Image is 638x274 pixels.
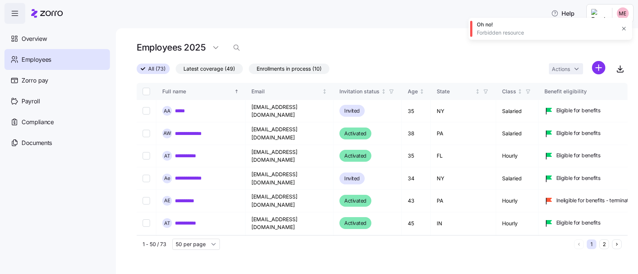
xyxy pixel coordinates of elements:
[344,151,367,160] span: Activated
[137,42,205,53] h1: Employees 2025
[143,241,166,248] span: 1 - 50 / 73
[143,175,150,182] input: Select record 4
[556,197,635,204] span: Ineligible for benefits - terminated
[431,235,496,257] td: IL
[431,122,496,145] td: PA
[4,132,110,153] a: Documents
[496,212,538,235] td: Hourly
[22,76,48,85] span: Zorro pay
[552,67,570,72] span: Actions
[322,89,327,94] div: Not sorted
[344,106,360,115] span: Invited
[431,145,496,167] td: FL
[333,83,402,100] th: Invitation statusNot sorted
[431,100,496,122] td: NY
[162,87,233,96] div: Full name
[402,167,431,190] td: 34
[22,55,51,64] span: Employees
[496,190,538,212] td: Hourly
[245,100,333,122] td: [EMAIL_ADDRESS][DOMAIN_NAME]
[408,87,418,96] div: Age
[143,197,150,204] input: Select record 5
[22,138,52,148] span: Documents
[556,107,600,114] span: Eligible for benefits
[164,198,170,203] span: A E
[164,109,170,113] span: A A
[402,212,431,235] td: 45
[544,87,635,96] div: Benefit eligibility
[496,122,538,145] td: Salaried
[556,174,600,182] span: Eligible for benefits
[245,190,333,212] td: [EMAIL_ADDRESS][DOMAIN_NAME]
[245,145,333,167] td: [EMAIL_ADDRESS][DOMAIN_NAME]
[549,63,583,74] button: Actions
[402,145,431,167] td: 35
[4,28,110,49] a: Overview
[431,190,496,212] td: PA
[496,167,538,190] td: Salaried
[496,145,538,167] td: Hourly
[477,21,616,28] div: Oh no!
[143,219,150,227] input: Select record 6
[245,167,333,190] td: [EMAIL_ADDRESS][DOMAIN_NAME]
[183,64,235,74] span: Latest coverage (49)
[143,130,150,137] input: Select record 2
[431,83,496,100] th: StateNot sorted
[344,196,367,205] span: Activated
[148,64,166,74] span: All (73)
[143,88,150,95] input: Select all records
[245,122,333,145] td: [EMAIL_ADDRESS][DOMAIN_NAME]
[402,100,431,122] td: 35
[402,190,431,212] td: 43
[22,34,47,43] span: Overview
[402,235,431,257] td: 35
[4,112,110,132] a: Compliance
[163,131,171,136] span: A W
[419,89,424,94] div: Not sorted
[4,91,110,112] a: Payroll
[4,49,110,70] a: Employees
[431,212,496,235] td: IN
[164,221,170,226] span: A T
[556,129,600,137] span: Eligible for benefits
[556,152,600,159] span: Eligible for benefits
[517,89,523,94] div: Not sorted
[437,87,474,96] div: State
[143,152,150,159] input: Select record 3
[381,89,386,94] div: Not sorted
[496,83,538,100] th: ClassNot sorted
[344,219,367,228] span: Activated
[339,87,380,96] div: Invitation status
[245,235,333,257] td: [EMAIL_ADDRESS][DOMAIN_NAME]
[22,117,54,127] span: Compliance
[587,239,596,249] button: 1
[402,122,431,145] td: 38
[143,107,150,115] input: Select record 1
[4,70,110,91] a: Zorro pay
[257,64,322,74] span: Enrollments in process (10)
[245,212,333,235] td: [EMAIL_ADDRESS][DOMAIN_NAME]
[431,167,496,190] td: NY
[164,176,170,181] span: A e
[251,87,321,96] div: Email
[502,87,516,96] div: Class
[245,83,333,100] th: EmailNot sorted
[496,235,538,257] td: Hourly
[599,239,609,249] button: 2
[344,129,367,138] span: Activated
[402,83,431,100] th: AgeNot sorted
[574,239,584,249] button: Previous page
[234,89,239,94] div: Sorted ascending
[612,239,622,249] button: Next page
[496,100,538,122] td: Salaried
[22,97,40,106] span: Payroll
[477,29,616,36] div: Forbidden resource
[156,83,245,100] th: Full nameSorted ascending
[556,219,600,226] span: Eligible for benefits
[164,154,170,158] span: A T
[475,89,480,94] div: Not sorted
[344,174,360,183] span: Invited
[592,61,605,74] svg: add icon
